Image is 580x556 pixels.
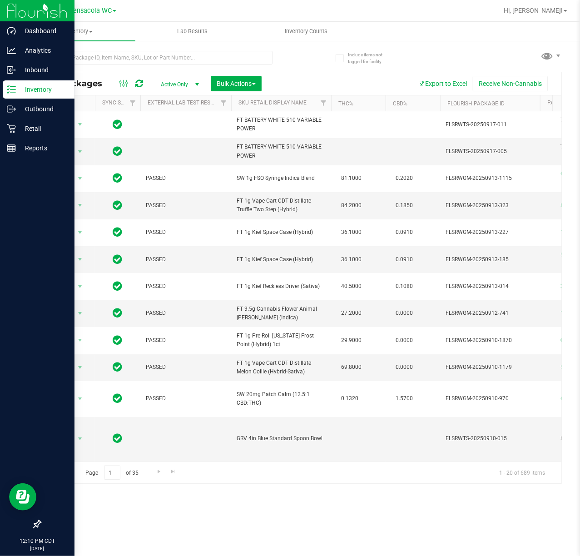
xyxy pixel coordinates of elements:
[348,51,393,65] span: Include items not tagged for facility
[113,307,123,319] span: In Sync
[391,334,417,347] span: 0.0000
[7,26,16,35] inline-svg: Dashboard
[16,65,70,75] p: Inbound
[237,143,326,160] span: FT BATTERY WHITE 510 VARIABLE POWER
[237,332,326,349] span: FT 1g Pre-Roll [US_STATE] Frost Point (Hybrid) 1ct
[391,392,417,405] span: 1.5700
[16,123,70,134] p: Retail
[146,336,226,345] span: PASSED
[74,226,86,239] span: select
[446,394,535,403] span: FLSRWGM-20250910-970
[337,280,366,293] span: 40.5000
[74,253,86,266] span: select
[7,65,16,74] inline-svg: Inbound
[4,537,70,545] p: 12:10 PM CDT
[113,334,123,347] span: In Sync
[102,99,137,106] a: Sync Status
[113,199,123,212] span: In Sync
[316,95,331,111] a: Filter
[16,45,70,56] p: Analytics
[74,392,86,405] span: select
[40,51,273,65] input: Search Package ID, Item Name, SKU, Lot or Part Number...
[74,280,86,293] span: select
[16,25,70,36] p: Dashboard
[146,201,226,210] span: PASSED
[7,46,16,55] inline-svg: Analytics
[146,228,226,237] span: PASSED
[237,359,326,376] span: FT 1g Vape Cart CDT Distillate Melon Collie (Hybrid-Sativa)
[47,79,111,89] span: All Packages
[216,95,231,111] a: Filter
[125,95,140,111] a: Filter
[391,172,417,185] span: 0.2020
[391,253,417,266] span: 0.0910
[446,255,535,264] span: FLSRWGM-20250913-185
[237,390,326,407] span: SW 20mg Patch Calm (12.5:1 CBD:THC)
[22,27,135,35] span: Inventory
[113,392,123,405] span: In Sync
[393,100,407,107] a: CBD%
[16,143,70,154] p: Reports
[446,174,535,183] span: FLSRWGM-20250913-1115
[337,392,363,405] span: 0.1320
[338,100,353,107] a: THC%
[78,466,146,480] span: Page of 35
[337,361,366,374] span: 69.8000
[146,363,226,372] span: PASSED
[337,226,366,239] span: 36.1000
[113,145,123,158] span: In Sync
[237,255,326,264] span: FT 1g Kief Space Case (Hybrid)
[237,282,326,291] span: FT 1g Kief Reckless Driver (Sativa)
[135,22,249,41] a: Lab Results
[74,172,86,185] span: select
[22,22,135,41] a: Inventory
[273,27,340,35] span: Inventory Counts
[391,199,417,212] span: 0.1850
[113,226,123,238] span: In Sync
[113,280,123,293] span: In Sync
[146,255,226,264] span: PASSED
[7,104,16,114] inline-svg: Outbound
[446,201,535,210] span: FLSRWGM-20250913-323
[446,282,535,291] span: FLSRWGM-20250913-014
[113,361,123,373] span: In Sync
[473,76,548,91] button: Receive Non-Cannabis
[446,147,535,156] span: FLSRWTS-20250917-005
[165,27,220,35] span: Lab Results
[337,199,366,212] span: 84.2000
[74,145,86,158] span: select
[249,22,363,41] a: Inventory Counts
[9,483,36,511] iframe: Resource center
[391,280,417,293] span: 0.1080
[237,434,326,443] span: GRV 4in Blue Standard Spoon Bowl
[391,361,417,374] span: 0.0000
[7,124,16,133] inline-svg: Retail
[7,85,16,94] inline-svg: Inventory
[504,7,563,14] span: Hi, [PERSON_NAME]!
[337,253,366,266] span: 36.1000
[446,434,535,443] span: FLSRWTS-20250910-015
[74,307,86,320] span: select
[74,199,86,212] span: select
[238,99,307,106] a: Sku Retail Display Name
[74,118,86,131] span: select
[113,253,123,266] span: In Sync
[492,466,552,479] span: 1 - 20 of 689 items
[104,466,120,480] input: 1
[113,172,123,184] span: In Sync
[113,432,123,445] span: In Sync
[16,84,70,95] p: Inventory
[446,120,535,129] span: FLSRWTS-20250917-011
[412,76,473,91] button: Export to Excel
[113,118,123,131] span: In Sync
[391,226,417,239] span: 0.0910
[16,104,70,114] p: Outbound
[217,80,256,87] span: Bulk Actions
[7,144,16,153] inline-svg: Reports
[74,432,86,445] span: select
[146,309,226,318] span: PASSED
[237,197,326,214] span: FT 1g Vape Cart CDT Distillate Truffle Two Step (Hybrid)
[446,363,535,372] span: FLSRWGM-20250910-1179
[74,334,86,347] span: select
[74,361,86,374] span: select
